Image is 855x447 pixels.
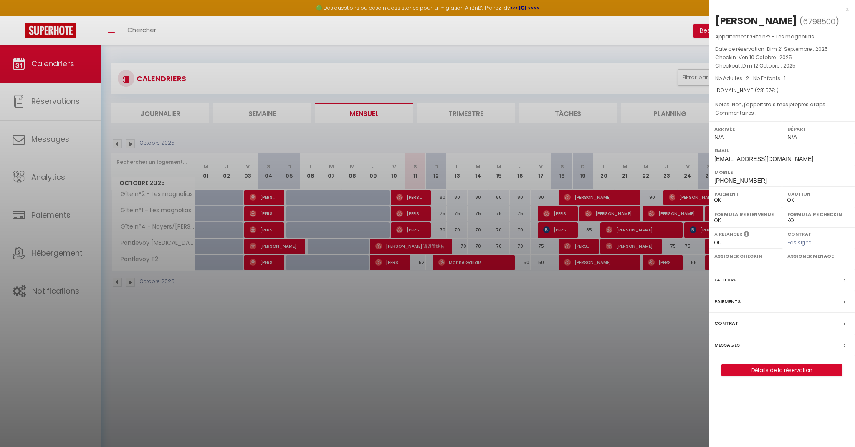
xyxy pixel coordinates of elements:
[755,87,779,94] span: ( € )
[714,125,777,133] label: Arrivée
[799,15,839,27] span: ( )
[744,231,749,240] i: Sélectionner OUI si vous souhaiter envoyer les séquences de messages post-checkout
[715,100,849,109] p: Notes :
[803,16,835,27] span: 6798500
[739,54,792,61] span: Ven 10 Octobre . 2025
[714,168,850,176] label: Mobile
[751,33,814,40] span: Gîte n°2 - Les magnolias
[714,231,742,238] label: A relancer
[714,134,724,141] span: N/A
[787,134,797,141] span: N/A
[756,109,759,116] span: -
[753,75,786,82] span: Nb Enfants : 1
[742,62,796,69] span: Dim 12 Octobre . 2025
[714,146,850,155] label: Email
[714,156,813,162] span: [EMAIL_ADDRESS][DOMAIN_NAME]
[714,341,740,349] label: Messages
[722,365,842,376] a: Détails de la réservation
[757,87,771,94] span: 231.57
[787,210,850,218] label: Formulaire Checkin
[714,252,777,260] label: Assigner Checkin
[715,33,849,41] p: Appartement :
[709,4,849,14] div: x
[714,276,736,284] label: Facture
[715,14,797,28] div: [PERSON_NAME]
[714,190,777,198] label: Paiement
[787,231,812,236] label: Contrat
[715,53,849,62] p: Checkin :
[714,297,741,306] label: Paiements
[715,87,849,95] div: [DOMAIN_NAME]
[767,45,828,53] span: Dim 21 Septembre . 2025
[715,45,849,53] p: Date de réservation :
[721,364,842,376] button: Détails de la réservation
[714,177,767,184] span: [PHONE_NUMBER]
[732,101,827,108] span: Non, j'apporterais mes propres draps.,
[787,125,850,133] label: Départ
[787,252,850,260] label: Assigner Menage
[715,109,849,117] p: Commentaires :
[787,239,812,246] span: Pas signé
[715,75,786,82] span: Nb Adultes : 2 -
[714,319,739,328] label: Contrat
[787,190,850,198] label: Caution
[715,62,849,70] p: Checkout :
[714,210,777,218] label: Formulaire Bienvenue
